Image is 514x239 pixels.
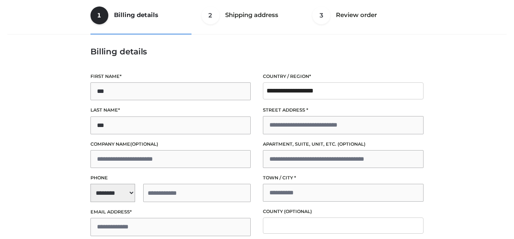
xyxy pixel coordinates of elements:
[263,208,424,215] label: County
[263,174,424,182] label: Town / City
[90,47,424,56] h3: Billing details
[338,141,366,147] span: (optional)
[263,73,424,80] label: Country / Region
[90,174,251,182] label: Phone
[263,140,424,148] label: Apartment, suite, unit, etc.
[284,209,312,214] span: (optional)
[130,141,158,147] span: (optional)
[90,208,251,216] label: Email address
[90,73,251,80] label: First name
[90,106,251,114] label: Last name
[263,106,424,114] label: Street address
[90,140,251,148] label: Company name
